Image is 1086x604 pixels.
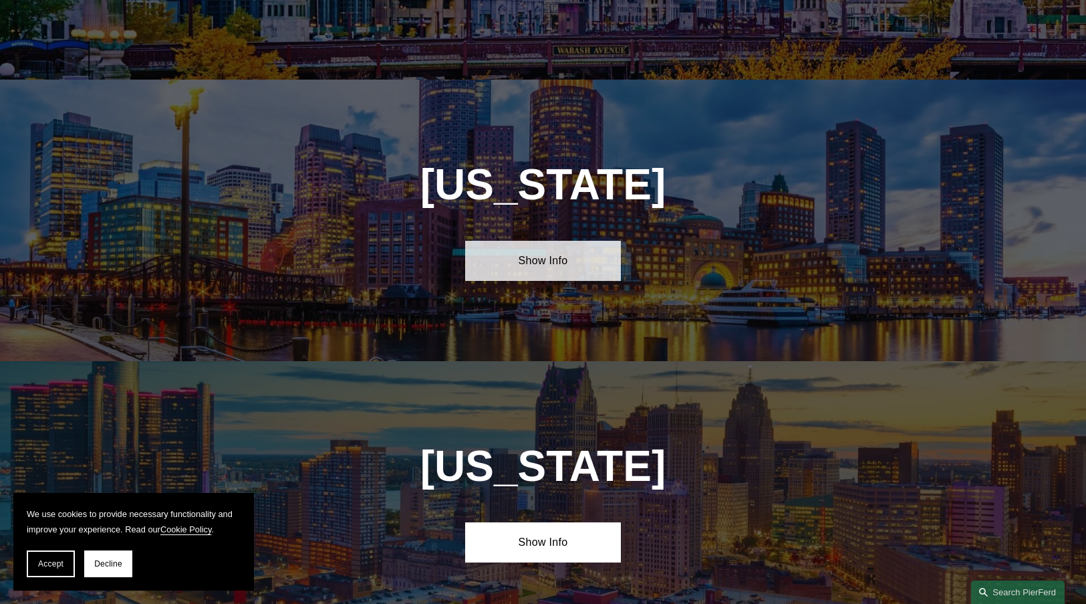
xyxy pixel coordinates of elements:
h1: [US_STATE] [348,161,738,209]
h1: [US_STATE] [387,442,699,491]
a: Show Info [465,241,621,281]
button: Accept [27,550,75,577]
section: Cookie banner [13,493,254,591]
p: We use cookies to provide necessary functionality and improve your experience. Read our . [27,506,241,537]
a: Search this site [971,581,1065,604]
span: Accept [38,559,63,569]
button: Decline [84,550,132,577]
span: Decline [94,559,122,569]
a: Show Info [465,522,621,563]
a: Cookie Policy [160,524,212,534]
